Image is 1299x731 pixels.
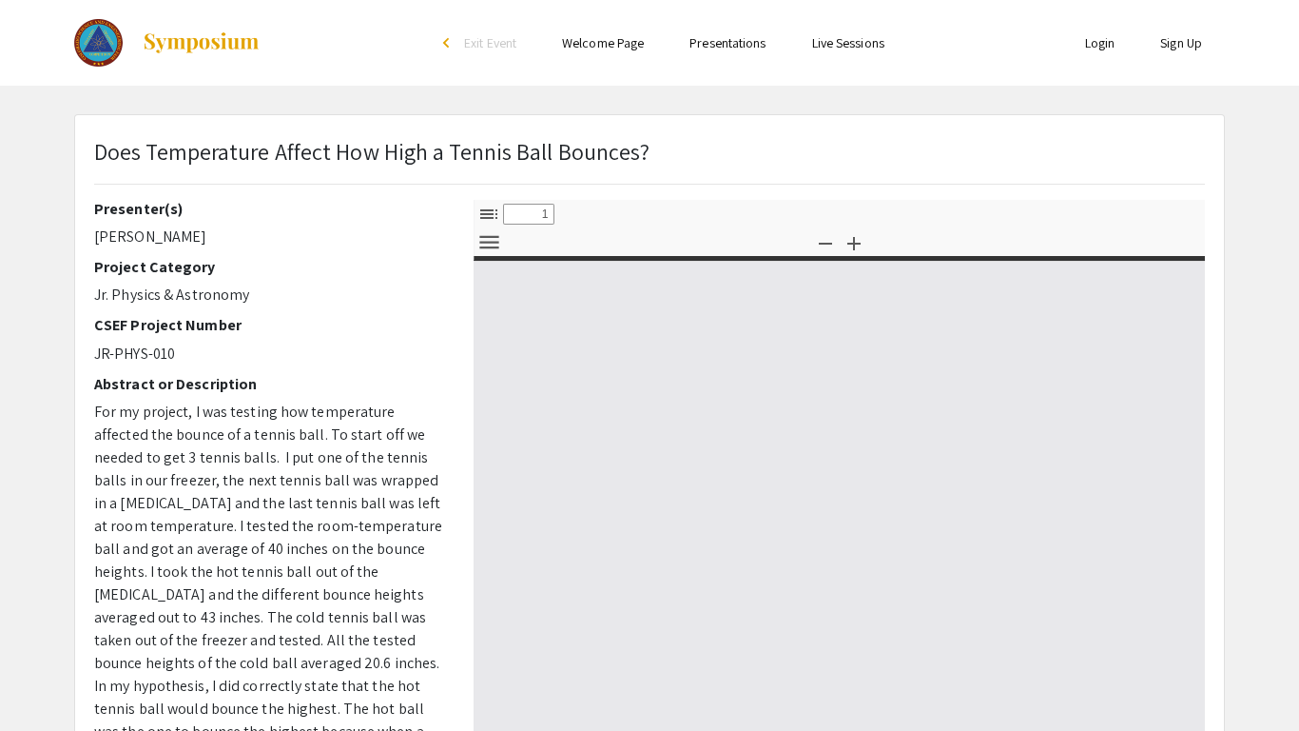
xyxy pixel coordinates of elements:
[94,343,445,365] p: JR-PHYS-010
[94,226,445,248] p: [PERSON_NAME]
[838,228,870,256] button: Zoom In
[74,19,261,67] a: The 2023 Colorado Science & Engineering Fair
[473,228,505,256] button: Tools
[94,134,650,168] p: Does Temperature Affect How High a Tennis Ball Bounces?
[562,34,644,51] a: Welcome Page
[812,34,884,51] a: Live Sessions
[473,200,505,227] button: Toggle Sidebar
[464,34,516,51] span: Exit Event
[1085,34,1115,51] a: Login
[74,19,123,67] img: The 2023 Colorado Science & Engineering Fair
[809,228,842,256] button: Zoom Out
[94,258,445,276] h2: Project Category
[94,200,445,218] h2: Presenter(s)
[503,204,554,225] input: Page
[1160,34,1202,51] a: Sign Up
[142,31,261,54] img: Symposium by ForagerOne
[94,316,445,334] h2: CSEF Project Number
[94,284,445,306] p: Jr. Physics & Astronomy
[94,375,445,393] h2: Abstract or Description
[443,37,455,49] div: arrow_back_ios
[689,34,766,51] a: Presentations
